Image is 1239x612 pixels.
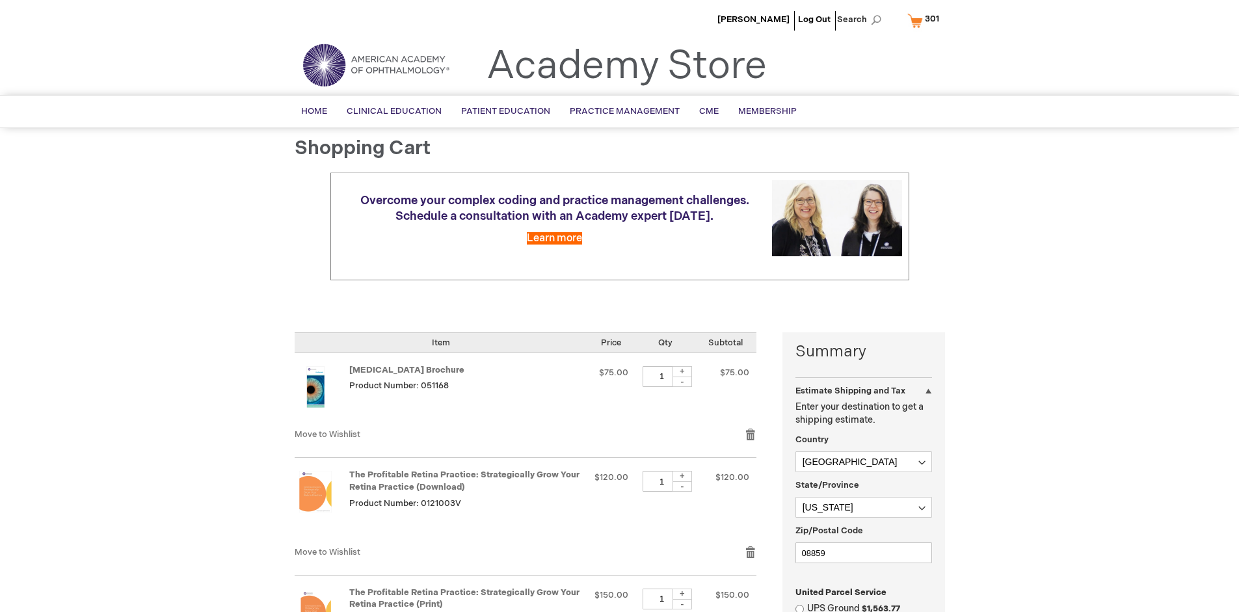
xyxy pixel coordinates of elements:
div: - [673,481,692,492]
span: Qty [658,338,673,348]
span: $120.00 [594,472,628,483]
span: Item [432,338,450,348]
span: Product Number: 051168 [349,380,449,391]
span: Product Number: 0121003V [349,498,461,509]
a: The Profitable Retina Practice: Strategically Grow Your Retina Practice (Download) [295,471,349,532]
a: Log Out [798,14,831,25]
div: + [673,471,692,482]
span: United Parcel Service [795,587,886,598]
span: Practice Management [570,106,680,116]
span: Search [837,7,886,33]
a: Move to Wishlist [295,547,360,557]
p: Enter your destination to get a shipping estimate. [795,401,932,427]
a: Learn more [527,232,582,245]
span: Country [795,434,829,445]
span: $150.00 [715,590,749,600]
span: $120.00 [715,472,749,483]
span: $75.00 [720,367,749,378]
strong: Estimate Shipping and Tax [795,386,905,396]
a: Amblyopia Brochure [295,366,349,416]
span: Zip/Postal Code [795,526,863,536]
span: $75.00 [599,367,628,378]
img: Amblyopia Brochure [295,366,336,408]
span: Clinical Education [347,106,442,116]
span: CME [699,106,719,116]
div: + [673,589,692,600]
a: [PERSON_NAME] [717,14,790,25]
a: The Profitable Retina Practice: Strategically Grow Your Retina Practice (Print) [349,587,580,610]
span: Overcome your complex coding and practice management challenges. Schedule a consultation with an ... [360,194,749,223]
a: 301 [905,9,948,32]
input: Qty [643,366,682,387]
span: Shopping Cart [295,137,431,160]
span: 301 [925,14,939,24]
img: The Profitable Retina Practice: Strategically Grow Your Retina Practice (Download) [295,471,336,512]
input: Qty [643,471,682,492]
span: State/Province [795,480,859,490]
div: - [673,377,692,387]
span: Price [601,338,621,348]
a: Academy Store [486,43,767,90]
span: Home [301,106,327,116]
strong: Summary [795,341,932,363]
a: Move to Wishlist [295,429,360,440]
div: - [673,599,692,609]
div: + [673,366,692,377]
span: Membership [738,106,797,116]
span: $150.00 [594,590,628,600]
a: [MEDICAL_DATA] Brochure [349,365,464,375]
span: Patient Education [461,106,550,116]
img: Schedule a consultation with an Academy expert today [772,180,902,256]
span: Subtotal [708,338,743,348]
input: Qty [643,589,682,609]
a: The Profitable Retina Practice: Strategically Grow Your Retina Practice (Download) [349,470,580,492]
